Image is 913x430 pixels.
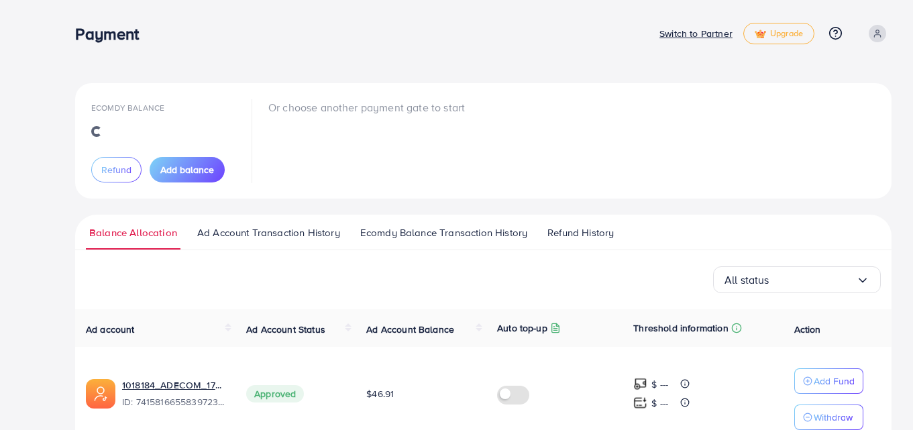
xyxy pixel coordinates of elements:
[633,320,728,336] p: Threshold information
[769,270,856,290] input: Search for option
[91,157,142,182] button: Refund
[633,377,647,391] img: top-up amount
[150,157,225,182] button: Add balance
[497,320,547,336] p: Auto top-up
[755,29,803,39] span: Upgrade
[268,99,465,115] p: Or choose another payment gate to start
[197,225,340,240] span: Ad Account Transaction History
[75,24,150,44] h3: Payment
[547,225,614,240] span: Refund History
[814,409,853,425] p: Withdraw
[366,387,394,400] span: $46.91
[101,163,131,176] span: Refund
[794,323,821,336] span: Action
[160,163,214,176] span: Add balance
[122,378,225,392] a: 1018184_ADECOM_1726629369576
[794,368,863,394] button: Add Fund
[743,23,814,44] a: tickUpgrade
[86,323,135,336] span: Ad account
[246,385,304,402] span: Approved
[755,30,766,39] img: tick
[659,25,733,42] p: Switch to Partner
[122,378,225,409] div: <span class='underline'>1018184_ADECOM_1726629369576</span></br>7415816655839723537
[122,395,225,409] span: ID: 7415816655839723537
[366,323,454,336] span: Ad Account Balance
[633,396,647,410] img: top-up amount
[246,323,325,336] span: Ad Account Status
[89,225,177,240] span: Balance Allocation
[651,376,668,392] p: $ ---
[91,102,164,113] span: Ecomdy Balance
[724,270,769,290] span: All status
[794,405,863,430] button: Withdraw
[86,379,115,409] img: ic-ads-acc.e4c84228.svg
[814,373,855,389] p: Add Fund
[651,395,668,411] p: $ ---
[360,225,527,240] span: Ecomdy Balance Transaction History
[713,266,881,293] div: Search for option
